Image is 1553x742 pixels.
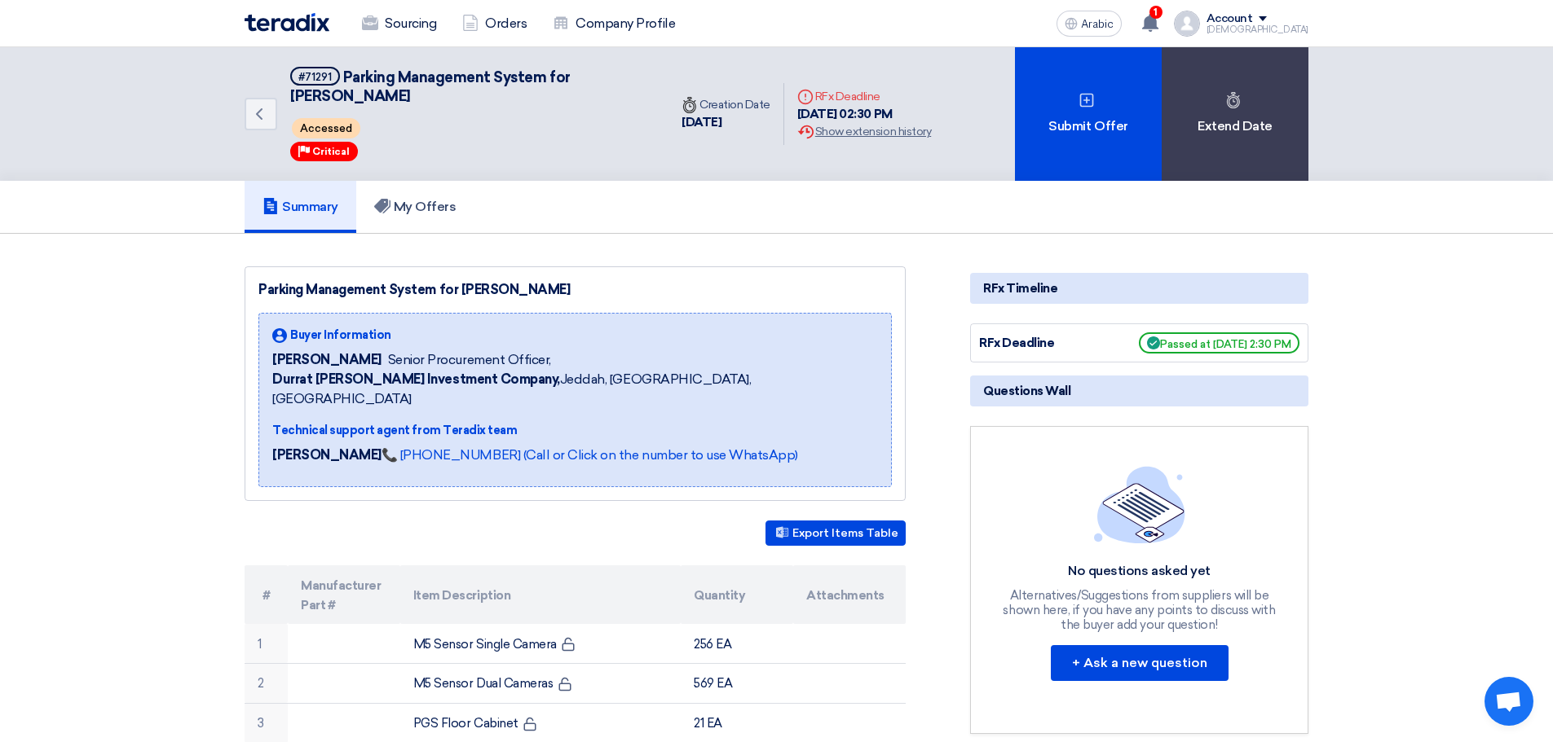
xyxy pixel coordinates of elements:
font: 21 EA [694,716,722,731]
button: Export Items Table [765,520,906,546]
button: Arabic [1057,11,1122,37]
button: + Ask a new question [1051,645,1229,681]
font: Orders [485,15,527,31]
font: #71291 [298,71,332,83]
font: Account [1207,11,1253,25]
font: Durrat [PERSON_NAME] Investment Company, [272,371,560,387]
font: Quantity [694,588,745,603]
font: Extend Date [1198,118,1273,134]
img: empty_state_list.svg [1094,466,1185,542]
a: 📞 [PHONE_NUMBER] (Call or Click on the number to use WhatsApp) [382,447,798,463]
font: RFx Deadline [815,90,880,103]
img: profile_test.png [1174,11,1200,37]
font: [DEMOGRAPHIC_DATA] [1207,24,1308,35]
font: Questions Wall [983,384,1070,398]
font: Creation Date [699,98,770,112]
font: Sourcing [385,15,436,31]
font: Company Profile [576,15,675,31]
font: Submit Offer [1048,118,1127,134]
font: [PERSON_NAME] [272,352,382,367]
font: Export Items Table [792,527,898,541]
div: Open chat [1485,677,1533,726]
font: My Offers [394,199,457,214]
font: Buyer Information [290,328,391,342]
font: 256 EA [694,636,731,651]
font: 1 [1154,7,1158,18]
font: Passed at [DATE] 2:30 PM [1160,338,1291,350]
font: Arabic [1081,17,1114,31]
a: Orders [449,6,540,42]
font: Parking Management System for [PERSON_NAME] [258,282,570,297]
a: Sourcing [349,6,449,42]
font: M5 Sensor Single Camera [413,636,557,651]
h5: Parking Management System for Jawharat Jeddah [290,67,649,107]
font: Summary [282,199,338,214]
img: Teradix logo [245,13,329,32]
font: Accessed [300,123,352,135]
font: Item Description [413,588,510,603]
font: 1 [258,636,262,651]
font: 3 [258,716,264,731]
font: [PERSON_NAME] [272,447,382,463]
font: Senior Procurement Officer, [388,352,551,367]
font: RFx Deadline [979,336,1054,350]
font: No questions asked yet [1068,563,1210,578]
font: # [263,588,271,603]
font: PGS Floor Cabinet [413,716,518,731]
font: Parking Management System for [PERSON_NAME] [290,68,571,105]
font: Manufacturer Part # [301,578,381,612]
font: M5 Sensor Dual Cameras [413,676,553,691]
a: Summary [245,181,356,233]
font: + Ask a new question [1072,655,1207,670]
font: Technical support agent from Teradix team [272,424,517,437]
font: 569 EA [694,676,732,691]
a: My Offers [356,181,474,233]
font: Show extension history [815,125,931,138]
font: Critical [312,146,350,157]
font: 2 [258,676,264,691]
font: Attachments [806,588,885,603]
font: [DATE] 02:30 PM [797,107,893,121]
font: [DATE] [682,115,721,130]
font: RFx Timeline [983,281,1057,296]
font: Alternatives/Suggestions from suppliers will be shown here, if you have any points to discuss wit... [1003,588,1275,632]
